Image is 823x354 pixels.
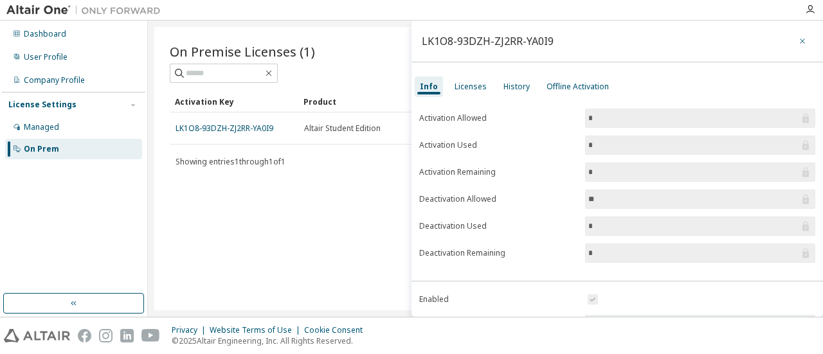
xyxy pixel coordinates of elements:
[78,329,91,342] img: facebook.svg
[304,325,370,335] div: Cookie Consent
[24,75,85,85] div: Company Profile
[419,294,577,305] label: Enabled
[455,82,487,92] div: Licenses
[419,194,577,204] label: Deactivation Allowed
[24,29,66,39] div: Dashboard
[419,113,577,123] label: Activation Allowed
[170,42,315,60] span: On Premise Licenses (1)
[24,52,68,62] div: User Profile
[6,4,167,17] img: Altair One
[547,82,609,92] div: Offline Activation
[172,325,210,335] div: Privacy
[24,144,59,154] div: On Prem
[8,100,77,110] div: License Settings
[303,91,422,112] div: Product
[176,156,285,167] span: Showing entries 1 through 1 of 1
[503,82,530,92] div: History
[99,329,113,342] img: instagram.svg
[210,325,304,335] div: Website Terms of Use
[420,82,438,92] div: Info
[4,329,70,342] img: altair_logo.svg
[304,123,381,134] span: Altair Student Edition
[419,140,577,150] label: Activation Used
[419,167,577,177] label: Activation Remaining
[419,248,577,258] label: Deactivation Remaining
[419,221,577,231] label: Deactivation Used
[175,91,293,112] div: Activation Key
[24,122,59,132] div: Managed
[172,335,370,346] p: © 2025 Altair Engineering, Inc. All Rights Reserved.
[176,123,273,134] a: LK1O8-93DZH-ZJ2RR-YA0I9
[141,329,160,342] img: youtube.svg
[120,329,134,342] img: linkedin.svg
[422,36,554,46] div: LK1O8-93DZH-ZJ2RR-YA0I9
